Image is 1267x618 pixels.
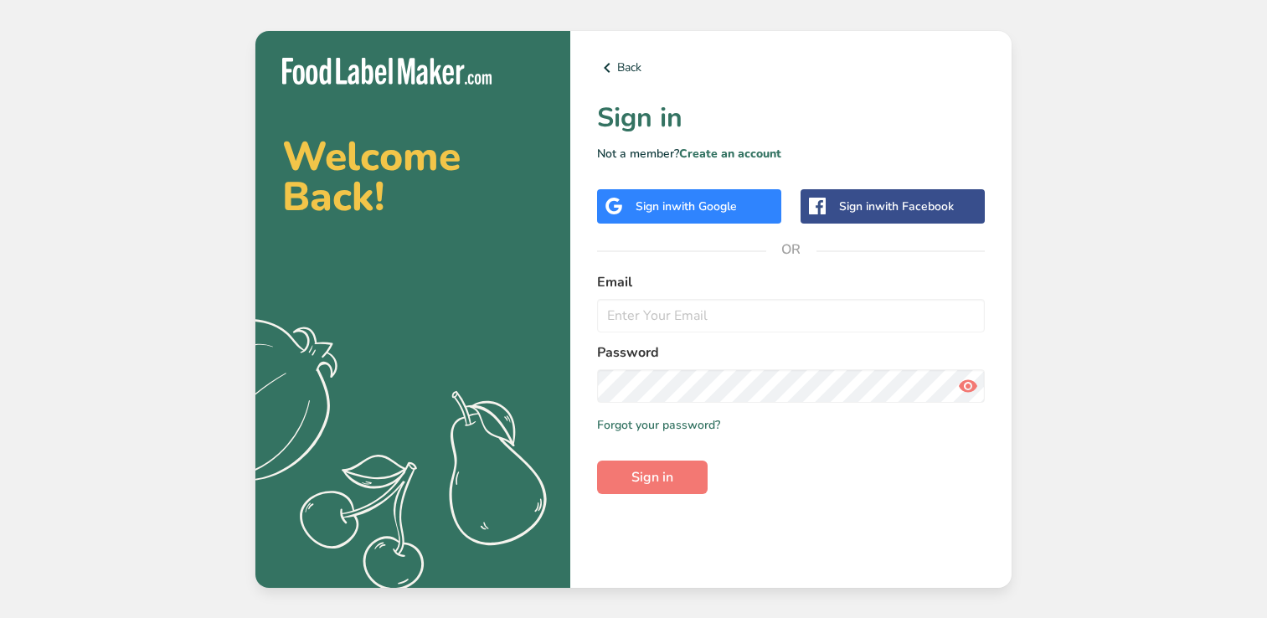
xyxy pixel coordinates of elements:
[672,198,737,214] span: with Google
[766,224,816,275] span: OR
[597,145,985,162] p: Not a member?
[597,416,720,434] a: Forgot your password?
[597,58,985,78] a: Back
[631,467,673,487] span: Sign in
[282,136,543,217] h2: Welcome Back!
[597,461,708,494] button: Sign in
[679,146,781,162] a: Create an account
[597,299,985,332] input: Enter Your Email
[282,58,492,85] img: Food Label Maker
[597,98,985,138] h1: Sign in
[875,198,954,214] span: with Facebook
[597,342,985,363] label: Password
[597,272,985,292] label: Email
[839,198,954,215] div: Sign in
[636,198,737,215] div: Sign in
